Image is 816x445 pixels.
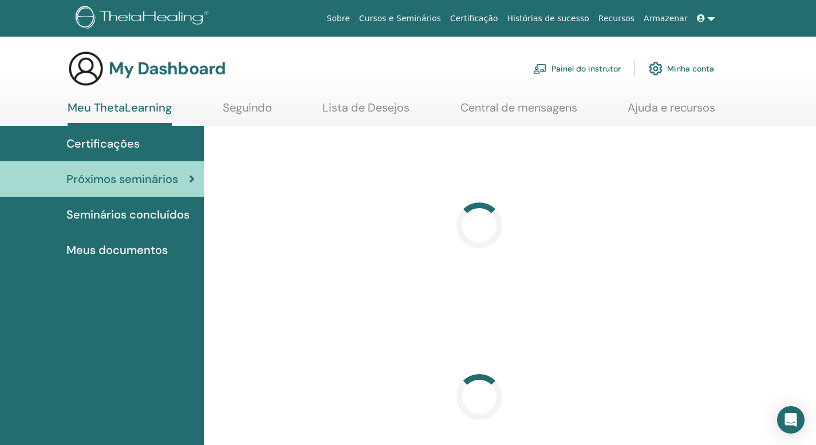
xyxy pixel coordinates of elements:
a: Central de mensagens [460,101,577,123]
img: logo.png [76,6,212,31]
a: Minha conta [649,56,714,81]
a: Seguindo [223,101,272,123]
a: Histórias de sucesso [503,8,594,29]
h3: My Dashboard [109,58,226,79]
a: Armazenar [639,8,692,29]
img: cog.svg [649,59,663,78]
span: Seminários concluídos [66,206,190,223]
a: Ajuda e recursos [628,101,715,123]
span: Certificações [66,135,140,152]
a: Cursos e Seminários [354,8,446,29]
a: Meu ThetaLearning [68,101,172,126]
a: Sobre [322,8,354,29]
span: Próximos seminários [66,170,178,188]
div: Open Intercom Messenger [777,406,805,434]
a: Certificação [446,8,502,29]
a: Lista de Desejos [322,101,409,123]
span: Meus documentos [66,241,168,259]
a: Recursos [594,8,639,29]
a: Painel do instrutor [533,56,621,81]
img: generic-user-icon.jpg [68,50,104,87]
img: chalkboard-teacher.svg [533,63,547,74]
